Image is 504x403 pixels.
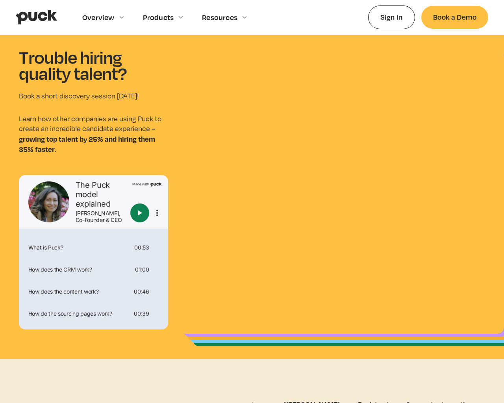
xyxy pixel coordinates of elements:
[22,238,165,257] div: What is Puck?00:53More options
[25,267,132,272] div: How does the CRM work?
[152,208,162,218] button: More options
[22,260,165,279] div: How does the CRM work?01:00More options
[25,245,132,250] div: What is Puck?
[19,114,168,155] p: Learn how other companies are using Puck to create an incredible candidate experience – .
[132,181,162,187] img: Made with Puck
[19,134,155,154] strong: growing top talent by 25% and hiring them 35% faster
[143,13,174,22] div: Products
[76,180,127,209] div: The Puck model explained
[82,13,115,22] div: Overview
[134,289,149,294] div: 00:46
[25,311,131,316] div: How do the sourcing pages work?
[28,181,69,222] img: Tali Rapaport headshot
[22,282,165,301] div: How does the content work?00:46More options
[22,304,165,323] div: How do the sourcing pages work?00:39More options
[19,49,168,81] h1: Trouble hiring quality talent?
[76,210,127,224] div: [PERSON_NAME], Co-Founder & CEO
[368,6,415,29] a: Sign In
[25,289,131,294] div: How does the content work?
[202,13,237,22] div: Resources
[130,203,149,222] button: Play
[134,245,149,250] div: 00:53
[421,6,488,28] a: Book a Demo
[135,267,149,272] div: 01:00
[19,91,168,101] p: Book a short discovery session [DATE]!
[134,311,149,316] div: 00:39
